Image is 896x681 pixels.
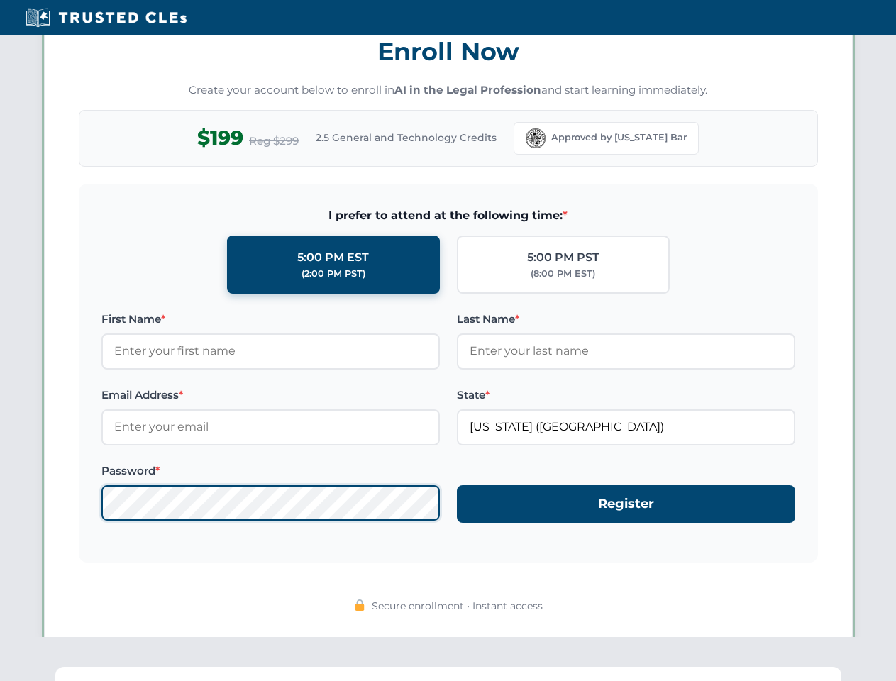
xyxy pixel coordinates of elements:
[457,387,795,404] label: State
[394,83,541,96] strong: AI in the Legal Profession
[372,598,543,614] span: Secure enrollment • Instant access
[354,599,365,611] img: 🔒
[531,267,595,281] div: (8:00 PM EST)
[197,122,243,154] span: $199
[21,7,191,28] img: Trusted CLEs
[316,130,497,145] span: 2.5 General and Technology Credits
[527,248,599,267] div: 5:00 PM PST
[457,485,795,523] button: Register
[457,311,795,328] label: Last Name
[101,387,440,404] label: Email Address
[101,311,440,328] label: First Name
[297,248,369,267] div: 5:00 PM EST
[79,29,818,74] h3: Enroll Now
[249,133,299,150] span: Reg $299
[79,82,818,99] p: Create your account below to enroll in and start learning immediately.
[551,131,687,145] span: Approved by [US_STATE] Bar
[101,463,440,480] label: Password
[302,267,365,281] div: (2:00 PM PST)
[101,206,795,225] span: I prefer to attend at the following time:
[101,333,440,369] input: Enter your first name
[526,128,546,148] img: Florida Bar
[457,333,795,369] input: Enter your last name
[457,409,795,445] input: Florida (FL)
[101,409,440,445] input: Enter your email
